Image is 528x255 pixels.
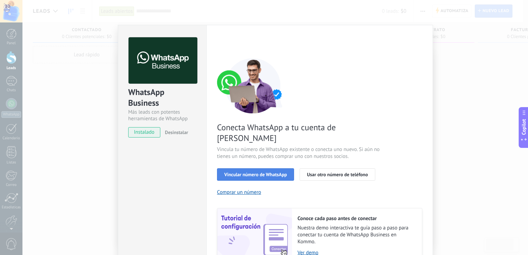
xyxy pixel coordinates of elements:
span: Desinstalar [165,129,188,135]
div: Más leads con potentes herramientas de WhatsApp [128,109,196,122]
span: Usar otro número de teléfono [307,172,368,177]
button: Usar otro número de teléfono [300,168,375,181]
span: Vincular número de WhatsApp [224,172,287,177]
img: logo_main.png [129,37,197,84]
span: Conecta WhatsApp a tu cuenta de [PERSON_NAME] [217,122,381,143]
span: instalado [129,127,160,138]
button: Comprar un número [217,189,261,196]
h2: Conoce cada paso antes de conectar [298,215,415,222]
button: Vincular número de WhatsApp [217,168,294,181]
span: Nuestra demo interactiva te guía paso a paso para conectar tu cuenta de WhatsApp Business en Kommo. [298,225,415,245]
div: WhatsApp Business [128,87,196,109]
span: Copilot [520,119,527,135]
span: Vincula tu número de WhatsApp existente o conecta uno nuevo. Si aún no tienes un número, puedes c... [217,146,381,160]
img: connect number [217,58,290,113]
button: Desinstalar [162,127,188,138]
